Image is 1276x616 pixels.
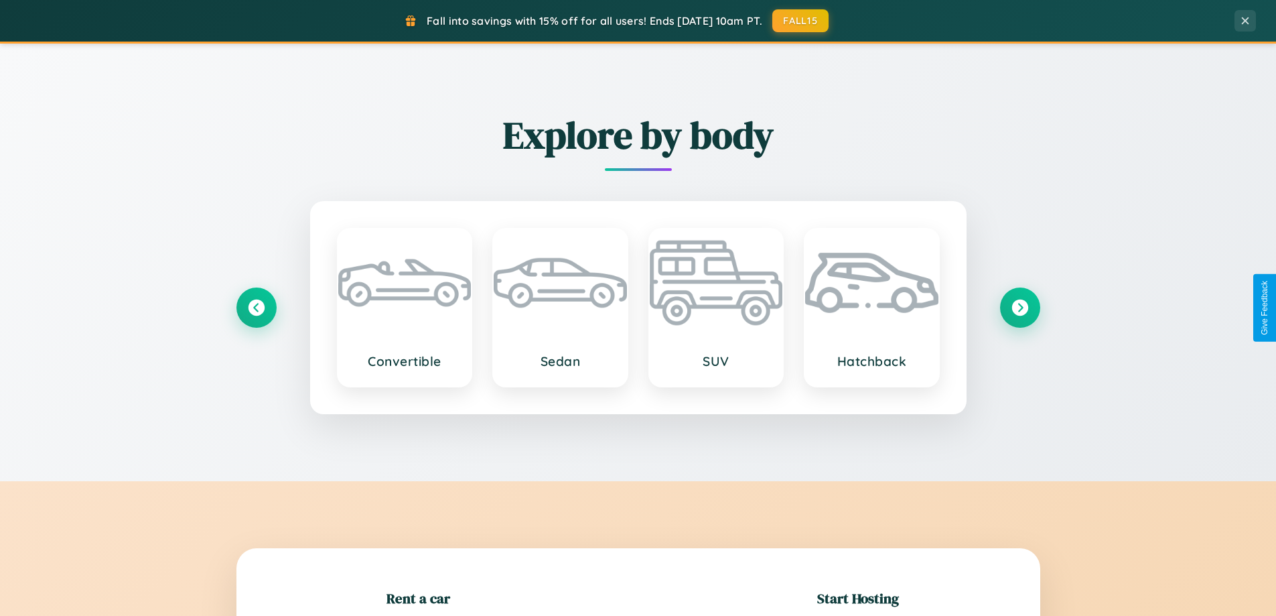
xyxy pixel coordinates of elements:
[817,589,899,608] h2: Start Hosting
[1260,281,1269,335] div: Give Feedback
[819,353,925,369] h3: Hatchback
[386,589,450,608] h2: Rent a car
[663,353,770,369] h3: SUV
[427,14,762,27] span: Fall into savings with 15% off for all users! Ends [DATE] 10am PT.
[236,109,1040,161] h2: Explore by body
[772,9,829,32] button: FALL15
[507,353,614,369] h3: Sedan
[352,353,458,369] h3: Convertible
